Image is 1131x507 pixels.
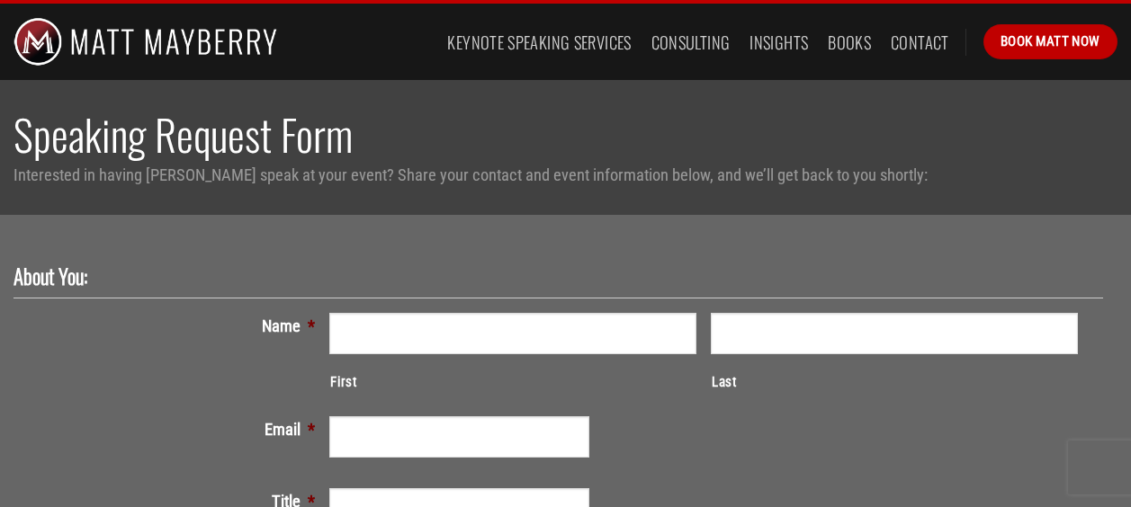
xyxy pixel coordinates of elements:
a: Insights [750,26,808,58]
a: Book Matt Now [983,24,1118,58]
a: Consulting [651,26,731,58]
p: Interested in having [PERSON_NAME] speak at your event? Share your contact and event information ... [13,162,1118,188]
span: Book Matt Now [1001,31,1100,52]
a: Contact [891,26,949,58]
label: First [330,372,696,394]
span: Speaking Request Form [13,102,353,165]
label: Last [712,372,1078,394]
label: Name [13,313,329,339]
h2: About You: [13,263,1089,290]
a: Keynote Speaking Services [447,26,631,58]
a: Books [828,26,871,58]
label: Email [13,416,329,442]
img: Matt Mayberry [13,4,277,80]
